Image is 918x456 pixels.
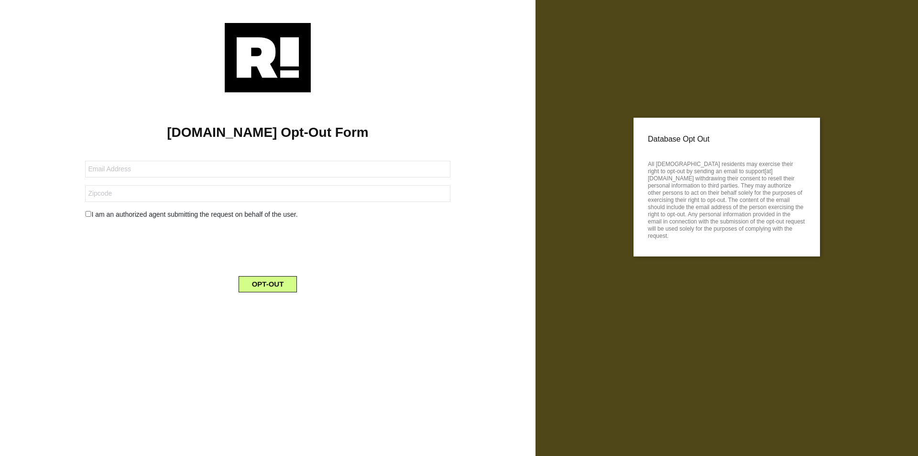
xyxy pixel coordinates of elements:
input: Email Address [85,161,450,178]
button: OPT-OUT [239,276,297,292]
h1: [DOMAIN_NAME] Opt-Out Form [14,124,521,141]
p: Database Opt Out [648,132,806,146]
div: I am an authorized agent submitting the request on behalf of the user. [78,210,457,220]
input: Zipcode [85,185,450,202]
img: Retention.com [225,23,311,92]
p: All [DEMOGRAPHIC_DATA] residents may exercise their right to opt-out by sending an email to suppo... [648,158,806,240]
iframe: reCAPTCHA [195,227,340,265]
